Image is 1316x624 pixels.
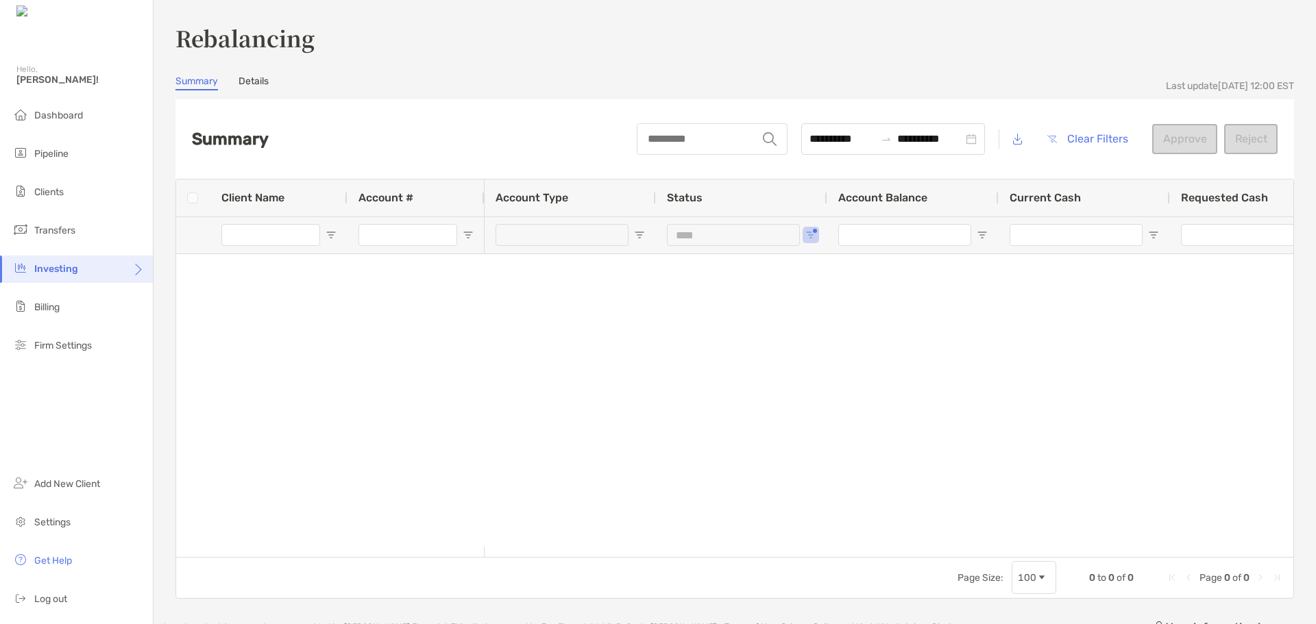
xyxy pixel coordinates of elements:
[1255,572,1266,583] div: Next Page
[12,590,29,606] img: logout icon
[1108,572,1114,584] span: 0
[1010,191,1081,204] span: Current Cash
[1224,572,1230,584] span: 0
[1097,572,1106,584] span: to
[1181,224,1314,246] input: Requested Cash Filter Input
[805,229,816,240] button: Open Filter Menu
[34,110,83,121] span: Dashboard
[463,229,474,240] button: Open Filter Menu
[763,132,777,146] img: input icon
[881,134,892,145] span: to
[12,336,29,353] img: firm-settings icon
[1128,572,1134,584] span: 0
[838,224,971,246] input: Account Balance Filter Input
[1199,572,1222,584] span: Page
[1148,229,1159,240] button: Open Filter Menu
[667,191,703,204] span: Status
[12,551,29,568] img: get-help icon
[1243,572,1250,584] span: 0
[12,221,29,238] img: transfers icon
[12,475,29,491] img: add_new_client icon
[977,229,988,240] button: Open Filter Menu
[358,191,413,204] span: Account #
[16,5,75,18] img: Zoe Logo
[1271,572,1282,583] div: Last Page
[34,186,64,198] span: Clients
[192,129,269,149] h2: Summary
[1047,135,1057,143] img: button icon
[34,263,78,275] span: Investing
[1012,561,1056,594] div: Page Size
[12,298,29,314] img: billing icon
[16,74,145,86] span: [PERSON_NAME]!
[1183,572,1194,583] div: Previous Page
[34,148,69,160] span: Pipeline
[12,106,29,123] img: dashboard icon
[881,134,892,145] span: swap-right
[34,593,67,605] span: Log out
[326,229,337,240] button: Open Filter Menu
[12,145,29,161] img: pipeline icon
[34,301,60,313] span: Billing
[12,260,29,276] img: investing icon
[12,513,29,529] img: settings icon
[175,75,218,90] a: Summary
[634,229,645,240] button: Open Filter Menu
[358,224,457,246] input: Account # Filter Input
[1018,572,1036,584] div: 100
[1232,572,1241,584] span: of
[34,516,71,528] span: Settings
[34,478,100,490] span: Add New Client
[12,183,29,199] img: clients icon
[34,225,75,236] span: Transfers
[958,572,1003,584] div: Page Size:
[1010,224,1143,246] input: Current Cash Filter Input
[34,555,72,566] span: Get Help
[239,75,269,90] a: Details
[221,191,284,204] span: Client Name
[175,22,1294,53] h3: Rebalancing
[1181,191,1268,204] span: Requested Cash
[838,191,927,204] span: Account Balance
[1166,80,1294,92] div: Last update [DATE] 12:00 EST
[1117,572,1125,584] span: of
[496,191,568,204] span: Account Type
[1089,572,1095,584] span: 0
[221,224,320,246] input: Client Name Filter Input
[1167,572,1178,583] div: First Page
[1036,124,1138,154] button: Clear Filters
[34,340,92,351] span: Firm Settings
